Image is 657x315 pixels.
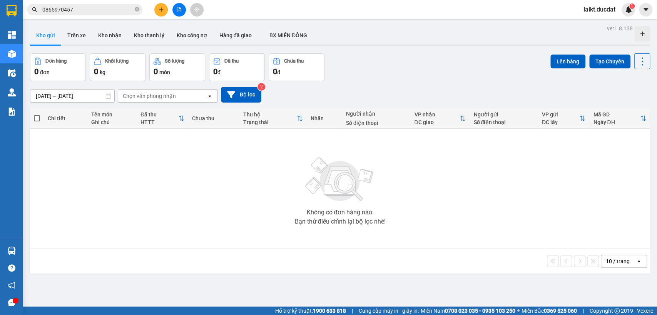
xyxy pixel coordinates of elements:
[92,26,128,45] button: Kho nhận
[614,308,620,313] span: copyright
[277,69,280,75] span: đ
[8,108,16,116] img: solution-icon
[128,26,171,45] button: Kho thanh lý
[207,93,213,99] svg: open
[91,119,133,125] div: Ghi chú
[625,6,632,13] img: icon-new-feature
[213,67,217,76] span: 0
[593,111,640,118] div: Mã GD
[137,108,188,129] th: Toggle SortBy
[629,3,635,9] sup: 1
[642,6,649,13] span: caret-down
[8,88,16,96] img: warehouse-icon
[301,153,378,206] img: svg+xml;base64,PHN2ZyBjbGFzcz0ibGlzdC1wbHVnX19zdmciIHhtbG5zPSJodHRwOi8vd3d3LnczLm9yZy8yMDAwL3N2Zy...
[190,3,204,17] button: aim
[32,7,37,12] span: search
[140,119,178,125] div: HTTT
[257,83,265,91] sup: 2
[30,53,86,81] button: Đơn hàng0đơn
[542,111,579,118] div: VP gửi
[8,31,16,39] img: dashboard-icon
[140,111,178,118] div: Đã thu
[243,119,296,125] div: Trạng thái
[171,26,213,45] button: Kho công nợ
[8,247,16,255] img: warehouse-icon
[7,5,17,17] img: logo-vxr
[100,69,105,75] span: kg
[269,53,324,81] button: Chưa thu0đ
[538,108,589,129] th: Toggle SortBy
[176,7,182,12] span: file-add
[135,7,139,12] span: close-circle
[224,58,239,64] div: Đã thu
[135,6,139,13] span: close-circle
[346,111,407,117] div: Người nhận
[159,69,170,75] span: món
[149,53,205,81] button: Số lượng0món
[346,120,407,126] div: Số điện thoại
[517,309,520,312] span: ⚪️
[209,53,265,81] button: Đã thu0đ
[414,111,460,118] div: VP nhận
[607,24,633,33] div: ver 1.8.138
[172,3,186,17] button: file-add
[593,119,640,125] div: Ngày ĐH
[636,258,642,264] svg: open
[154,3,168,17] button: plus
[91,111,133,118] div: Tên món
[48,115,84,121] div: Chi tiết
[639,3,652,17] button: caret-down
[8,50,16,58] img: warehouse-icon
[522,307,577,315] span: Miền Bắc
[40,69,50,75] span: đơn
[94,67,98,76] span: 0
[8,69,16,77] img: warehouse-icon
[217,69,221,75] span: đ
[213,26,258,45] button: Hàng đã giao
[273,67,277,76] span: 0
[542,119,579,125] div: ĐC lấy
[294,219,385,225] div: Bạn thử điều chỉnh lại bộ lọc nhé!
[42,5,133,14] input: Tìm tên, số ĐT hoặc mã đơn
[154,67,158,76] span: 0
[577,5,622,14] span: laikt.ducdat
[30,90,114,102] input: Select a date range.
[306,209,373,216] div: Không có đơn hàng nào.
[8,299,15,306] span: message
[90,53,145,81] button: Khối lượng0kg
[445,308,515,314] strong: 0708 023 035 - 0935 103 250
[8,282,15,289] span: notification
[421,307,515,315] span: Miền Nam
[473,119,534,125] div: Số điện thoại
[544,308,577,314] strong: 0369 525 060
[8,264,15,272] span: question-circle
[589,108,650,129] th: Toggle SortBy
[239,108,306,129] th: Toggle SortBy
[192,115,236,121] div: Chưa thu
[414,119,460,125] div: ĐC giao
[165,58,184,64] div: Số lượng
[194,7,199,12] span: aim
[410,108,470,129] th: Toggle SortBy
[61,26,92,45] button: Trên xe
[550,55,585,68] button: Lên hàng
[275,307,346,315] span: Hỗ trợ kỹ thuật:
[359,307,419,315] span: Cung cấp máy in - giấy in:
[45,58,67,64] div: Đơn hàng
[473,111,534,118] div: Người gửi
[311,115,338,121] div: Nhãn
[635,26,650,41] div: Tạo kho hàng mới
[243,111,296,118] div: Thu hộ
[269,32,307,38] span: BX MIỀN ĐÔNG
[313,308,346,314] strong: 1900 633 818
[284,58,304,64] div: Chưa thu
[123,92,176,100] div: Chọn văn phòng nhận
[221,87,261,103] button: Bộ lọc
[105,58,129,64] div: Khối lượng
[583,307,584,315] span: |
[630,3,633,9] span: 1
[606,257,630,265] div: 10 / trang
[159,7,164,12] span: plus
[352,307,353,315] span: |
[34,67,38,76] span: 0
